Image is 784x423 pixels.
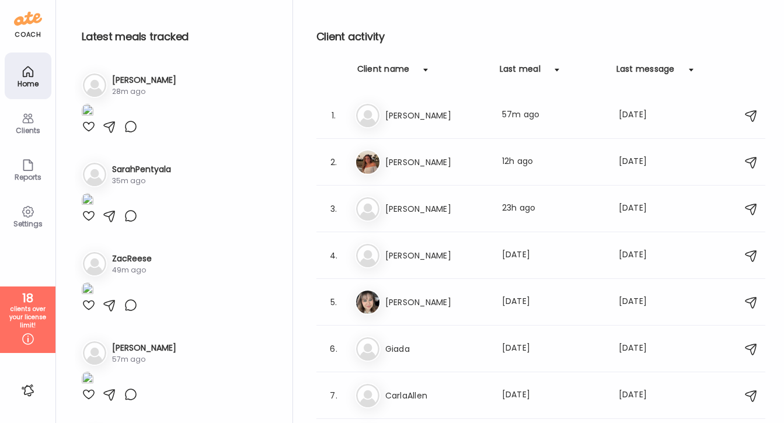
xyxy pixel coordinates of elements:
[112,265,152,275] div: 49m ago
[327,155,341,169] div: 2.
[356,151,379,174] img: avatars%2Fq7YkO5YQhvTWWLHXEVWAOtrEYd52
[82,104,93,120] img: images%2FdDWuMIarlednk9uMSYSEWWX5jHz2%2Ffavorites%2FI9NpMEI792gHOz7CMdku_1080
[356,197,379,221] img: bg-avatar-default.svg
[7,173,49,181] div: Reports
[83,341,106,365] img: bg-avatar-default.svg
[502,295,605,309] div: [DATE]
[82,372,93,387] img: images%2Fn2pDkZWniLM4uUbDA9X7XnkHgRG3%2FPn14fU8dhrRBwAtHsvyT%2F5Yfdf9c7J4KiiuZpCJVA_1080
[7,127,49,134] div: Clients
[385,342,488,356] h3: Giada
[14,9,42,28] img: ate
[327,295,341,309] div: 5.
[82,193,93,209] img: images%2F9rtnQ6ZEv8QrZJdRVY7ILCbEV9Q2%2FPyJph78uDgn15oQpWXOA%2FYHfMXfhLKTudWQX0xlYv_1080
[356,337,379,361] img: bg-avatar-default.svg
[112,354,176,365] div: 57m ago
[385,295,488,309] h3: [PERSON_NAME]
[385,155,488,169] h3: [PERSON_NAME]
[83,163,106,186] img: bg-avatar-default.svg
[619,389,664,403] div: [DATE]
[112,74,176,86] h3: [PERSON_NAME]
[619,155,664,169] div: [DATE]
[327,109,341,123] div: 1.
[112,86,176,97] div: 28m ago
[112,253,152,265] h3: ZacReese
[502,249,605,263] div: [DATE]
[4,291,51,305] div: 18
[502,155,605,169] div: 12h ago
[316,28,765,46] h2: Client activity
[356,244,379,267] img: bg-avatar-default.svg
[619,295,664,309] div: [DATE]
[112,176,171,186] div: 35m ago
[616,63,675,82] div: Last message
[385,109,488,123] h3: [PERSON_NAME]
[619,202,664,216] div: [DATE]
[385,249,488,263] h3: [PERSON_NAME]
[619,342,664,356] div: [DATE]
[356,384,379,407] img: bg-avatar-default.svg
[327,249,341,263] div: 4.
[356,104,379,127] img: bg-avatar-default.svg
[500,63,541,82] div: Last meal
[112,342,176,354] h3: [PERSON_NAME]
[7,80,49,88] div: Home
[357,63,410,82] div: Client name
[82,28,274,46] h2: Latest meals tracked
[327,342,341,356] div: 6.
[15,30,41,40] div: coach
[7,220,49,228] div: Settings
[83,74,106,97] img: bg-avatar-default.svg
[502,342,605,356] div: [DATE]
[82,282,93,298] img: images%2FTSt0JeBc09c8knFIQfkZXSP5DIJ2%2FVSobY7oIj74xS6RZ7TKp%2FqcU1jdXJmdXy6Gtkkp2w_1080
[619,109,664,123] div: [DATE]
[83,252,106,275] img: bg-avatar-default.svg
[619,249,664,263] div: [DATE]
[502,109,605,123] div: 57m ago
[112,163,171,176] h3: SarahPentyala
[502,202,605,216] div: 23h ago
[4,305,51,330] div: clients over your license limit!
[385,389,488,403] h3: CarlaAllen
[385,202,488,216] h3: [PERSON_NAME]
[502,389,605,403] div: [DATE]
[327,202,341,216] div: 3.
[327,389,341,403] div: 7.
[356,291,379,314] img: avatars%2FCZNq3Txh1cYfudN6aqWkxBEljIU2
